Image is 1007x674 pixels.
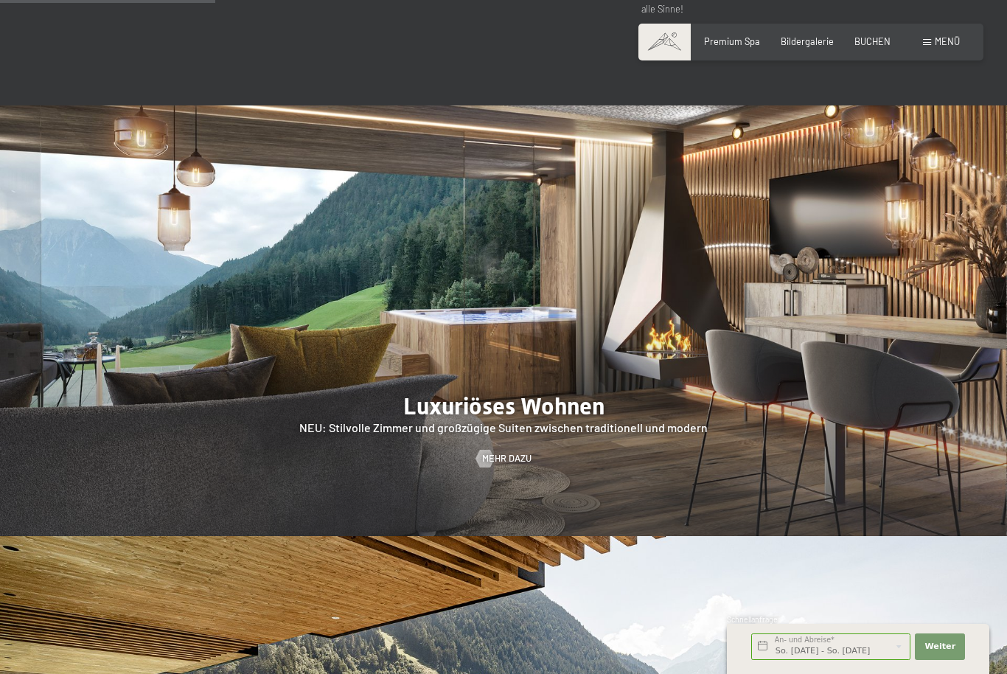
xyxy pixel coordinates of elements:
span: Menü [935,35,960,47]
a: Bildergalerie [781,35,834,47]
span: Mehr dazu [482,452,532,465]
a: Premium Spa [704,35,760,47]
a: BUCHEN [854,35,891,47]
button: Weiter [915,633,965,660]
a: Mehr dazu [476,452,532,465]
span: Schnellanfrage [727,615,778,624]
span: Weiter [924,641,955,653]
